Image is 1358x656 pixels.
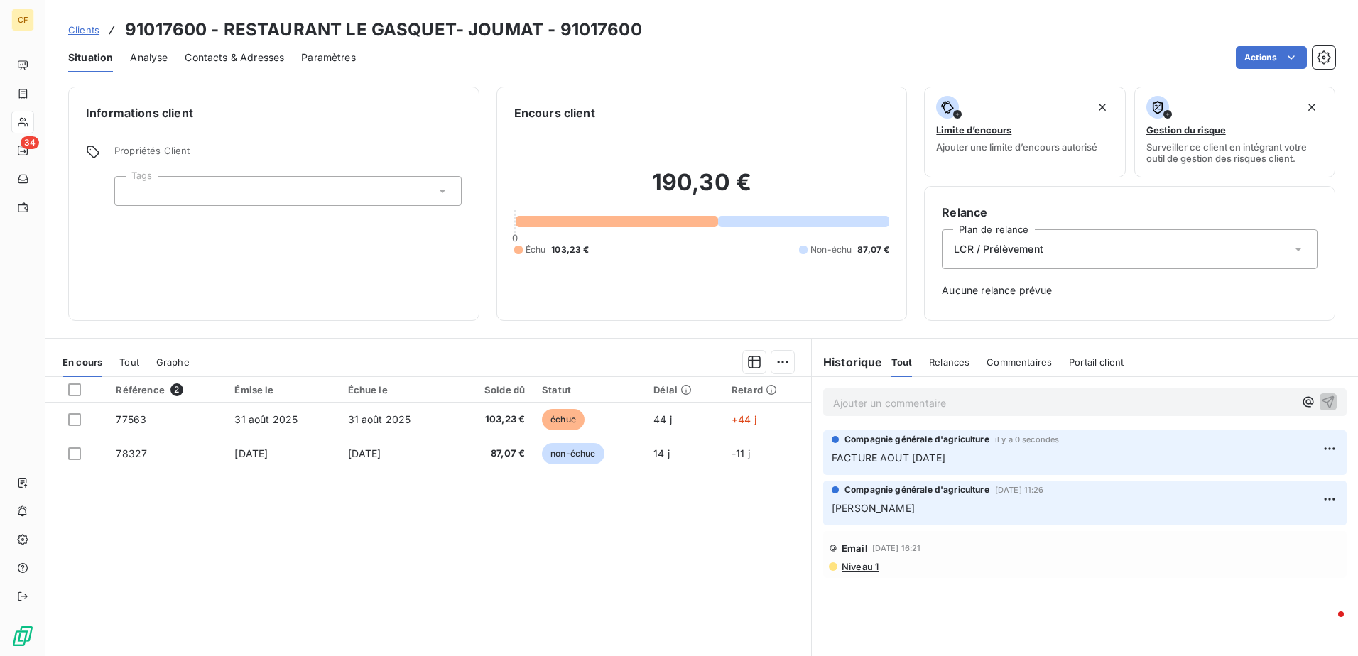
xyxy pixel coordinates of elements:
span: 103,23 € [461,412,526,427]
span: échue [542,409,585,430]
span: Commentaires [987,356,1052,368]
h6: Historique [812,354,883,371]
span: -11 j [732,447,750,459]
span: Aucune relance prévue [942,283,1318,297]
div: Retard [732,384,803,395]
div: Référence [116,383,217,396]
span: [DATE] [348,447,381,459]
span: Situation [68,50,113,65]
span: Graphe [156,356,190,368]
h6: Informations client [86,104,462,121]
span: Tout [891,356,913,368]
span: Clients [68,24,99,35]
span: Non-échu [810,244,852,256]
span: Propriétés Client [114,145,462,165]
span: 31 août 2025 [234,413,298,425]
img: Logo LeanPay [11,625,34,647]
span: En cours [63,356,102,368]
span: 103,23 € [551,244,589,256]
span: Contacts & Adresses [185,50,284,65]
span: 78327 [116,447,147,459]
span: 77563 [116,413,146,425]
span: Gestion du risque [1146,124,1226,136]
span: Portail client [1069,356,1124,368]
button: Limite d’encoursAjouter une limite d’encours autorisé [924,87,1125,177]
div: Échue le [348,384,444,395]
span: Limite d’encours [936,124,1011,136]
h2: 190,30 € [514,168,890,211]
button: Actions [1236,46,1307,69]
span: 2 [170,383,183,396]
span: Ajouter une limite d’encours autorisé [936,141,1097,153]
span: non-échue [542,443,604,464]
span: 14 j [653,447,670,459]
span: 34 [21,136,39,149]
span: 44 j [653,413,672,425]
div: Statut [542,384,636,395]
div: Délai [653,384,715,395]
h3: 91017600 - RESTAURANT LE GASQUET- JOUMAT - 91017600 [125,17,642,43]
span: Email [842,542,868,554]
span: FACTURE AOUT [DATE] [832,452,945,464]
span: Niveau 1 [840,561,879,572]
div: Solde dû [461,384,526,395]
span: Analyse [130,50,168,65]
span: [DATE] 11:26 [995,486,1044,494]
button: Gestion du risqueSurveiller ce client en intégrant votre outil de gestion des risques client. [1134,87,1335,177]
span: Tout [119,356,139,368]
h6: Encours client [514,104,595,121]
span: Relances [929,356,969,368]
span: 0 [512,232,518,244]
h6: Relance [942,204,1318,221]
input: Ajouter une valeur [126,185,138,197]
iframe: Intercom live chat [1310,608,1344,642]
span: +44 j [732,413,756,425]
span: Surveiller ce client en intégrant votre outil de gestion des risques client. [1146,141,1323,164]
span: 87,07 € [461,447,526,461]
span: 31 août 2025 [348,413,411,425]
span: Paramètres [301,50,356,65]
span: Échu [526,244,546,256]
span: Compagnie générale d'agriculture [844,433,989,446]
a: Clients [68,23,99,37]
span: 87,07 € [857,244,889,256]
div: Émise le [234,384,330,395]
span: Compagnie générale d'agriculture [844,483,989,496]
span: [DATE] 16:21 [872,544,921,552]
span: il y a 0 secondes [995,435,1060,444]
span: [DATE] [234,447,268,459]
span: LCR / Prélèvement [954,242,1043,256]
span: [PERSON_NAME] [832,502,915,514]
div: CF [11,9,34,31]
